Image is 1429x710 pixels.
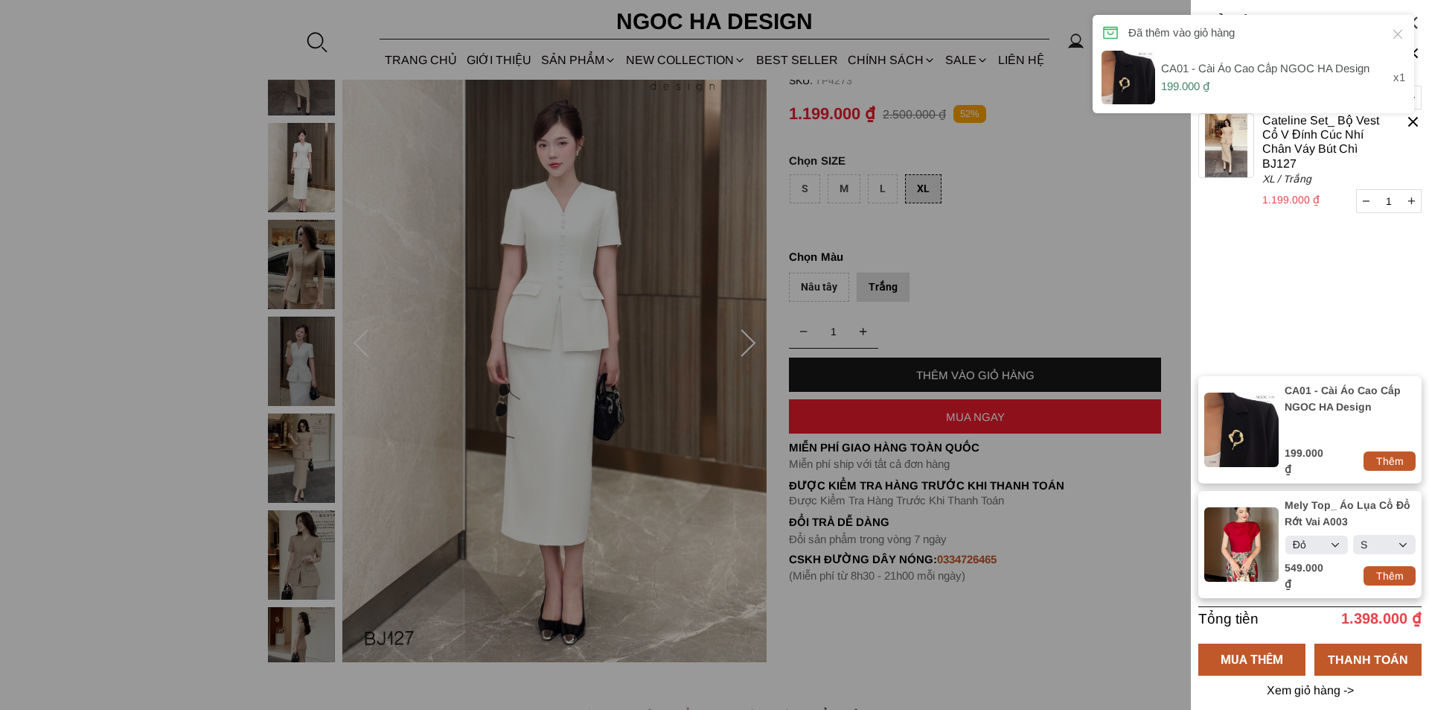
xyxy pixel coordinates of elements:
div: x1 [1393,69,1405,86]
h6: Tổng tiền [1198,611,1305,627]
a: Mely Top_ Áo Lụa Cổ Đổ Rớt Vai A003 [1285,497,1412,530]
p: 199.000 ₫ [1285,445,1332,478]
div: Thêm [1364,568,1416,584]
h5: GIỎ HÀNG [1198,14,1369,31]
div: Thêm [1364,453,1416,469]
div: CA01 - Cài Áo Cao Cấp NGOC HA Design [1161,60,1369,77]
div: MUA THÊM [1198,650,1305,669]
p: 549.000 ₫ [1285,560,1332,592]
p: 1.199.000 ₫ [1262,191,1384,208]
a: CA01 - Cài Áo Cao Cấp NGOC HA Design [1285,382,1412,415]
a: THANH TOÁN [1314,644,1422,676]
input: Quantity input [1357,190,1421,212]
img: CA01 - Cài Áo Cao Cấp NGOC HA Design [1102,51,1155,104]
a: Xem giỏ hàng -> [1265,684,1356,697]
p: XL / Trắng [1262,171,1388,187]
a: Cateline Set_ Bộ Vest Cổ V Đính Cúc Nhí Chân Váy Bút Chì BJ127 [1262,113,1388,171]
img: jpeg.jpeg [1204,393,1279,467]
img: png.png [1204,507,1279,582]
div: Đã thêm vào giỏ hàng [1128,24,1235,42]
p: 1.398.000 ₫ [1332,609,1422,627]
div: THANH TOÁN [1314,650,1422,668]
div: 199.000 ₫ [1161,77,1210,95]
img: jpeg.jpeg [1198,113,1254,178]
